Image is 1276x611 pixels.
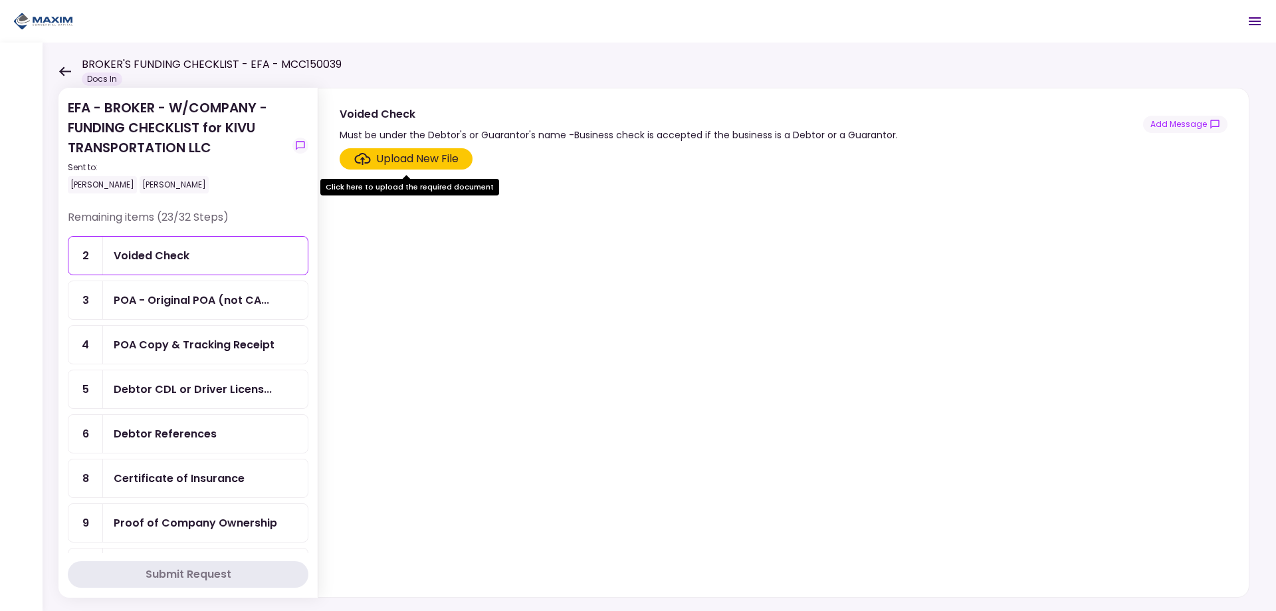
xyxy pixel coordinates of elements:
[340,127,898,143] div: Must be under the Debtor's or Guarantor's name -Business check is accepted if the business is a D...
[340,148,473,170] span: Click here to upload the required document
[68,325,308,364] a: 4POA Copy & Tracking Receipt
[68,370,308,409] a: 5Debtor CDL or Driver License
[114,336,274,353] div: POA Copy & Tracking Receipt
[82,72,122,86] div: Docs In
[68,548,308,587] a: 10Proof of Company FEIN
[68,459,103,497] div: 8
[320,179,499,195] div: Click here to upload the required document
[68,370,103,408] div: 5
[68,237,103,275] div: 2
[68,209,308,236] div: Remaining items (23/32 Steps)
[68,459,308,498] a: 8Certificate of Insurance
[68,281,103,319] div: 3
[68,281,308,320] a: 3POA - Original POA (not CA or GA)
[1239,5,1271,37] button: Open menu
[114,247,189,264] div: Voided Check
[68,415,103,453] div: 6
[68,162,287,174] div: Sent to:
[68,236,308,275] a: 2Voided Check
[68,414,308,453] a: 6Debtor References
[114,426,217,442] div: Debtor References
[140,176,209,193] div: [PERSON_NAME]
[68,176,137,193] div: [PERSON_NAME]
[68,549,103,586] div: 10
[68,504,103,542] div: 9
[376,151,459,167] div: Upload New File
[114,381,272,398] div: Debtor CDL or Driver License
[68,98,287,193] div: EFA - BROKER - W/COMPANY - FUNDING CHECKLIST for KIVU TRANSPORTATION LLC
[13,11,73,31] img: Partner icon
[68,561,308,588] button: Submit Request
[292,138,308,154] button: show-messages
[1143,116,1227,133] button: show-messages
[340,106,898,122] div: Voided Check
[68,503,308,543] a: 9Proof of Company Ownership
[146,566,231,582] div: Submit Request
[114,292,269,308] div: POA - Original POA (not CA or GA)
[114,470,245,487] div: Certificate of Insurance
[114,515,277,531] div: Proof of Company Ownership
[318,88,1249,598] div: Voided CheckMust be under the Debtor's or Guarantor's name -Business check is accepted if the bus...
[82,57,342,72] h1: BROKER'S FUNDING CHECKLIST - EFA - MCC150039
[68,326,103,364] div: 4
